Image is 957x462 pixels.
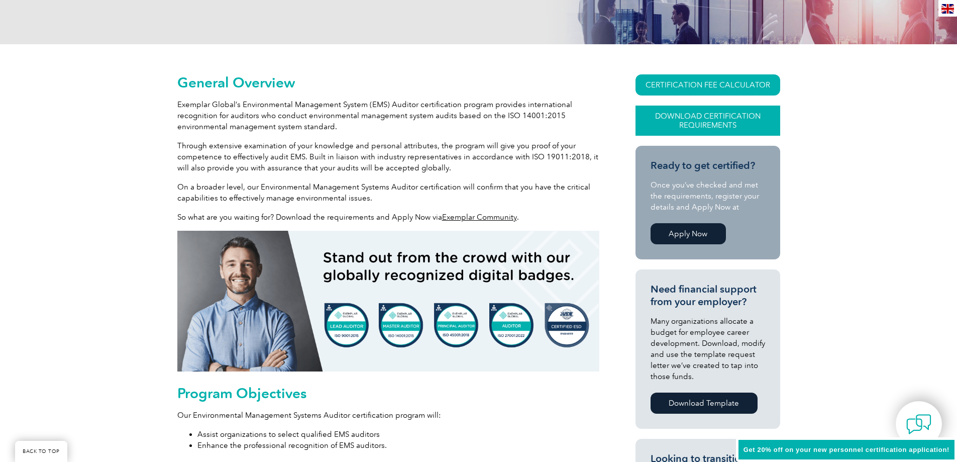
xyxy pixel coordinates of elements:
p: Through extensive examination of your knowledge and personal attributes, the program will give yo... [177,140,599,173]
a: Apply Now [651,223,726,244]
p: Our Environmental Management Systems Auditor certification program will: [177,410,599,421]
h3: Ready to get certified? [651,159,765,172]
img: badges [177,231,599,372]
li: Enhance the professional recognition of EMS auditors. [197,440,599,451]
li: Assist organizations to select qualified EMS auditors [197,429,599,440]
p: On a broader level, our Environmental Management Systems Auditor certification will confirm that ... [177,181,599,204]
span: Get 20% off on your new personnel certification application! [743,446,949,453]
p: Once you’ve checked and met the requirements, register your details and Apply Now at [651,179,765,213]
h2: General Overview [177,74,599,90]
a: Exemplar Community [442,213,517,222]
img: en [941,4,954,14]
a: CERTIFICATION FEE CALCULATOR [635,74,780,96]
h2: Program Objectives [177,385,599,401]
p: Exemplar Global’s Environmental Management System (EMS) Auditor certification program provides in... [177,99,599,132]
h3: Need financial support from your employer? [651,283,765,308]
img: contact-chat.png [906,412,931,437]
p: Many organizations allocate a budget for employee career development. Download, modify and use th... [651,316,765,382]
p: So what are you waiting for? Download the requirements and Apply Now via . [177,212,599,223]
a: Download Template [651,393,758,414]
a: Download Certification Requirements [635,106,780,136]
a: BACK TO TOP [15,441,67,462]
